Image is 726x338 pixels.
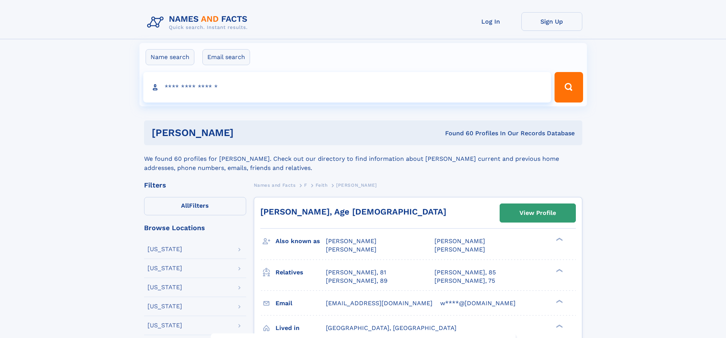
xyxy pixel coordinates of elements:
[339,129,575,138] div: Found 60 Profiles In Our Records Database
[254,180,296,190] a: Names and Facts
[276,266,326,279] h3: Relatives
[316,180,327,190] a: Feith
[276,322,326,335] h3: Lived in
[146,49,194,65] label: Name search
[202,49,250,65] label: Email search
[181,202,189,209] span: All
[143,72,551,103] input: search input
[326,300,433,307] span: [EMAIL_ADDRESS][DOMAIN_NAME]
[144,197,246,215] label: Filters
[304,180,307,190] a: F
[260,207,446,216] a: [PERSON_NAME], Age [DEMOGRAPHIC_DATA]
[147,284,182,290] div: [US_STATE]
[500,204,575,222] a: View Profile
[460,12,521,31] a: Log In
[147,246,182,252] div: [US_STATE]
[152,128,340,138] h1: [PERSON_NAME]
[147,265,182,271] div: [US_STATE]
[326,324,457,332] span: [GEOGRAPHIC_DATA], [GEOGRAPHIC_DATA]
[147,303,182,309] div: [US_STATE]
[144,12,254,33] img: Logo Names and Facts
[276,235,326,248] h3: Also known as
[316,183,327,188] span: Feith
[326,237,377,245] span: [PERSON_NAME]
[326,277,388,285] a: [PERSON_NAME], 89
[326,268,386,277] a: [PERSON_NAME], 81
[147,322,182,328] div: [US_STATE]
[554,299,563,304] div: ❯
[521,12,582,31] a: Sign Up
[144,145,582,173] div: We found 60 profiles for [PERSON_NAME]. Check out our directory to find information about [PERSON...
[555,72,583,103] button: Search Button
[554,324,563,328] div: ❯
[304,183,307,188] span: F
[519,204,556,222] div: View Profile
[554,268,563,273] div: ❯
[434,277,495,285] a: [PERSON_NAME], 75
[434,237,485,245] span: [PERSON_NAME]
[554,237,563,242] div: ❯
[336,183,377,188] span: [PERSON_NAME]
[276,297,326,310] h3: Email
[144,182,246,189] div: Filters
[144,224,246,231] div: Browse Locations
[434,246,485,253] span: [PERSON_NAME]
[326,246,377,253] span: [PERSON_NAME]
[434,268,496,277] a: [PERSON_NAME], 85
